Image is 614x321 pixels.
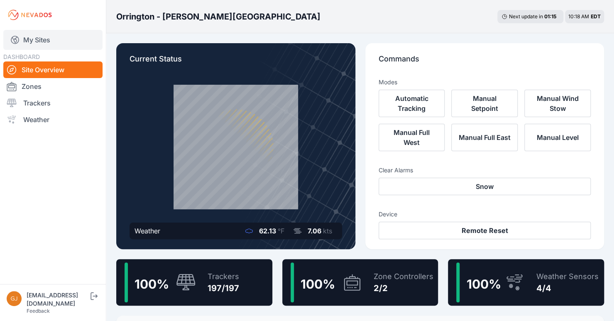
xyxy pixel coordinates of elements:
[3,111,103,128] a: Weather
[524,124,591,151] button: Manual Level
[135,277,169,292] span: 100 %
[116,11,320,22] h3: Orrington - [PERSON_NAME][GEOGRAPHIC_DATA]
[135,226,160,236] div: Weather
[282,259,438,306] a: 100%Zone Controllers2/2
[3,30,103,50] a: My Sites
[374,282,433,294] div: 2/2
[524,90,591,117] button: Manual Wind Stow
[3,78,103,95] a: Zones
[536,271,598,282] div: Weather Sensors
[466,277,501,292] span: 100 %
[27,308,50,314] a: Feedback
[379,53,591,71] p: Commands
[379,166,591,174] h3: Clear Alarms
[379,210,591,218] h3: Device
[301,277,335,292] span: 100 %
[130,53,342,71] p: Current Status
[451,124,518,151] button: Manual Full East
[374,271,433,282] div: Zone Controllers
[308,227,321,235] span: 7.06
[568,13,589,20] span: 10:18 AM
[536,282,598,294] div: 4/4
[259,227,276,235] span: 62.13
[379,90,445,117] button: Automatic Tracking
[116,259,272,306] a: 100%Trackers197/197
[591,13,601,20] span: EDT
[379,78,397,86] h3: Modes
[379,222,591,239] button: Remote Reset
[7,8,53,22] img: Nevados
[448,259,604,306] a: 100%Weather Sensors4/4
[544,13,559,20] div: 01 : 15
[3,95,103,111] a: Trackers
[379,178,591,195] button: Snow
[379,124,445,151] button: Manual Full West
[323,227,332,235] span: kts
[3,61,103,78] a: Site Overview
[7,291,22,306] img: gjdavis@borregosolar.com
[116,6,320,27] nav: Breadcrumb
[208,271,239,282] div: Trackers
[278,227,284,235] span: °F
[27,291,89,308] div: [EMAIL_ADDRESS][DOMAIN_NAME]
[3,53,40,60] span: DASHBOARD
[451,90,518,117] button: Manual Setpoint
[509,13,543,20] span: Next update in
[208,282,239,294] div: 197/197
